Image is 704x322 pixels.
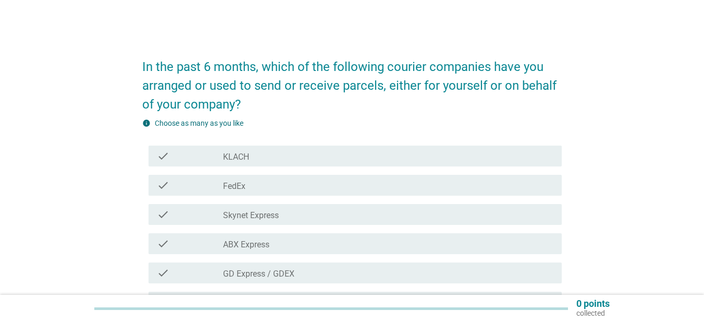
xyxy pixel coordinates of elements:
[157,150,169,162] i: check
[223,210,279,221] label: Skynet Express
[142,119,151,127] i: info
[223,269,294,279] label: GD Express / GDEX
[142,47,562,114] h2: In the past 6 months, which of the following courier companies have you arranged or used to send ...
[157,208,169,221] i: check
[157,237,169,250] i: check
[576,299,610,308] p: 0 points
[223,152,249,162] label: KLACH
[223,181,245,192] label: FedEx
[157,179,169,192] i: check
[223,240,269,250] label: ABX Express
[576,308,610,318] p: collected
[157,267,169,279] i: check
[155,119,243,127] label: Choose as many as you like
